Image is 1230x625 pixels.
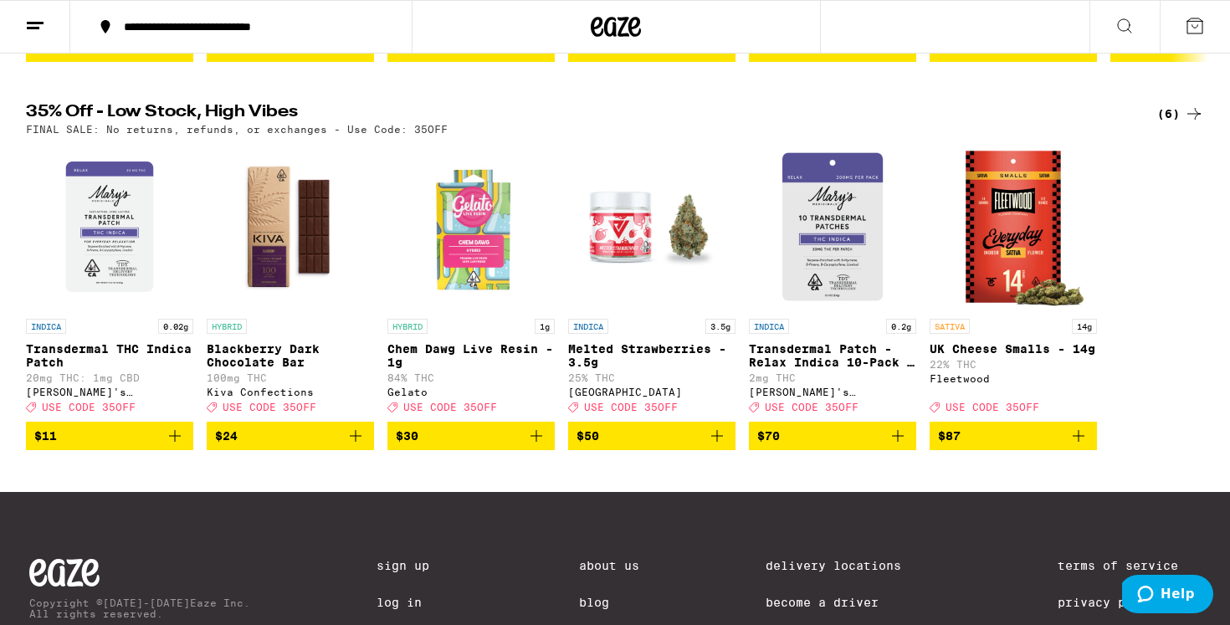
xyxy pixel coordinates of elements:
div: [GEOGRAPHIC_DATA] [568,387,735,397]
p: Transdermal THC Indica Patch [26,342,193,369]
span: USE CODE 35OFF [765,402,858,413]
p: HYBRID [207,319,247,334]
div: [PERSON_NAME]'s Medicinals [26,387,193,397]
a: Log In [377,596,452,609]
p: 25% THC [568,372,735,383]
p: Chem Dawg Live Resin - 1g [387,342,555,369]
img: Mary's Medicinals - Transdermal Patch - Relax Indica 10-Pack - 200mg [749,143,916,310]
a: Sign Up [377,559,452,572]
img: Gelato - Chem Dawg Live Resin - 1g [387,143,555,310]
p: 84% THC [387,372,555,383]
button: Add to bag [207,422,374,450]
div: Fleetwood [930,373,1097,384]
p: UK Cheese Smalls - 14g [930,342,1097,356]
p: INDICA [749,319,789,334]
img: Mary's Medicinals - Transdermal THC Indica Patch [26,143,193,310]
a: (6) [1157,104,1204,124]
a: Become a Driver [766,596,931,609]
p: SATIVA [930,319,970,334]
p: Blackberry Dark Chocolate Bar [207,342,374,369]
button: Add to bag [26,422,193,450]
a: Delivery Locations [766,559,931,572]
span: USE CODE 35OFF [946,402,1039,413]
p: 0.2g [886,319,916,334]
p: 3.5g [705,319,735,334]
button: Add to bag [930,422,1097,450]
iframe: Opens a widget where you can find more information [1122,575,1213,617]
button: Add to bag [749,422,916,450]
p: 14g [1072,319,1097,334]
div: Kiva Confections [207,387,374,397]
a: Open page for Transdermal THC Indica Patch from Mary's Medicinals [26,143,193,421]
p: 22% THC [930,359,1097,370]
p: Copyright © [DATE]-[DATE] Eaze Inc. All rights reserved. [29,597,250,619]
p: 0.02g [158,319,193,334]
p: 2mg THC [749,372,916,383]
img: Ember Valley - Melted Strawberries - 3.5g [568,143,735,310]
a: Open page for UK Cheese Smalls - 14g from Fleetwood [930,143,1097,421]
p: FINAL SALE: No returns, refunds, or exchanges - Use Code: 35OFF [26,124,448,135]
a: Open page for Melted Strawberries - 3.5g from Ember Valley [568,143,735,421]
span: $87 [938,429,961,443]
span: USE CODE 35OFF [223,402,316,413]
p: HYBRID [387,319,428,334]
a: Blog [579,596,639,609]
span: $50 [577,429,599,443]
img: Kiva Confections - Blackberry Dark Chocolate Bar [207,143,374,310]
div: [PERSON_NAME]'s Medicinals [749,387,916,397]
span: $11 [34,429,57,443]
a: About Us [579,559,639,572]
p: 1g [535,319,555,334]
span: USE CODE 35OFF [42,402,136,413]
p: INDICA [568,319,608,334]
h2: 35% Off - Low Stock, High Vibes [26,104,1122,124]
div: Gelato [387,387,555,397]
p: INDICA [26,319,66,334]
a: Privacy Policy [1058,596,1201,609]
img: Fleetwood - UK Cheese Smalls - 14g [930,143,1097,310]
a: Terms of Service [1058,559,1201,572]
a: Open page for Chem Dawg Live Resin - 1g from Gelato [387,143,555,421]
span: $70 [757,429,780,443]
p: Transdermal Patch - Relax Indica 10-Pack - 200mg [749,342,916,369]
a: Open page for Blackberry Dark Chocolate Bar from Kiva Confections [207,143,374,421]
p: Melted Strawberries - 3.5g [568,342,735,369]
span: $24 [215,429,238,443]
p: 20mg THC: 1mg CBD [26,372,193,383]
button: Add to bag [387,422,555,450]
button: Add to bag [568,422,735,450]
span: USE CODE 35OFF [584,402,678,413]
a: Open page for Transdermal Patch - Relax Indica 10-Pack - 200mg from Mary's Medicinals [749,143,916,421]
span: $30 [396,429,418,443]
span: USE CODE 35OFF [403,402,497,413]
p: 100mg THC [207,372,374,383]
